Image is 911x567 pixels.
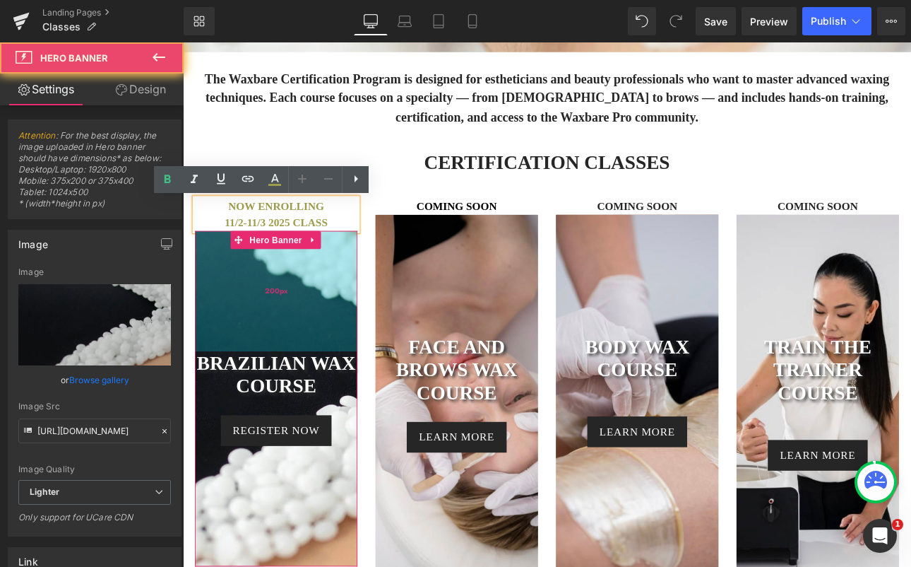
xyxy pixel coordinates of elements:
button: Undo [628,7,656,35]
a: register now [44,438,174,474]
a: Desktop [354,7,388,35]
a: Mobile [455,7,489,35]
a: New Library [184,7,215,35]
span: Save [704,14,727,29]
button: More [877,7,905,35]
iframe: Intercom live chat [863,519,897,553]
input: Link [18,419,171,443]
span: learn more [277,456,366,471]
div: Image Quality [18,464,171,474]
button: Redo [662,7,690,35]
span: 11/2-11/3 2025 CLASS [49,204,169,218]
span: COMING SOON [698,185,792,199]
div: Image Src [18,402,171,411]
span: 1 [892,519,903,530]
h1: train the trainer course [650,344,840,425]
a: Tablet [422,7,455,35]
span: Preview [750,14,788,29]
span: COMING SOON [486,185,580,199]
span: : For the best display, the image uploaded in Hero banner should have dimensions* as below: Deskt... [18,130,171,218]
div: or [18,373,171,387]
a: Attention [18,130,56,141]
button: Publish [802,7,871,35]
span: Hero Banner [75,221,143,242]
span: Hero Banner [40,52,108,64]
span: The Waxbare Certification Program is designed for estheticians and beauty professionals who want ... [25,35,829,96]
div: Only support for UCare CDN [18,512,171,532]
a: Expand / Collapse [143,221,162,242]
h1: BRAZILIAN wax course [14,363,205,417]
span: 200px [97,286,123,300]
span: register now [59,448,160,463]
a: Laptop [388,7,422,35]
a: learn more [475,439,592,475]
span: learn more [701,477,790,492]
a: Preview [742,7,797,35]
b: Lighter [30,486,59,497]
a: learn more [263,445,380,481]
span: Publish [811,16,846,27]
a: learn more [686,467,804,503]
span: Classes [42,21,81,33]
a: Landing Pages [42,7,184,18]
div: Image [18,267,171,277]
div: Image [18,230,48,250]
h1: face and brows wax course [226,344,417,425]
span: NOW ENROLLING [53,185,165,199]
h1: certification classes [14,127,840,154]
a: Design [95,74,186,105]
a: Browse gallery [69,368,129,392]
h1: body wax course [438,344,629,398]
span: learn more [489,450,578,464]
span: COMING SOON [274,185,369,199]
